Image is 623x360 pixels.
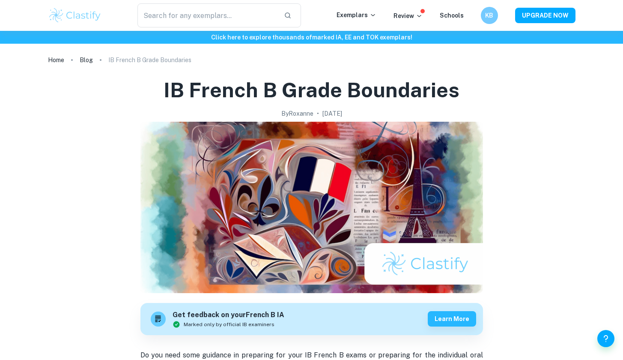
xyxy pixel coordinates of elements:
a: Get feedback on yourFrench B IAMarked only by official IB examinersLearn more [140,303,483,335]
button: Help and Feedback [597,330,614,347]
h2: [DATE] [322,109,342,118]
h2: By Roxanne [281,109,313,118]
button: UPGRADE NOW [515,8,575,23]
input: Search for any exemplars... [137,3,277,27]
h1: IB French B Grade Boundaries [164,76,459,104]
h6: KB [484,11,494,20]
p: Exemplars [337,10,376,20]
p: Review [393,11,423,21]
p: • [317,109,319,118]
span: Marked only by official IB examiners [184,321,274,328]
button: Learn more [428,311,476,327]
button: KB [481,7,498,24]
h6: Click here to explore thousands of marked IA, EE and TOK exemplars ! [2,33,621,42]
h6: Get feedback on your French B IA [173,310,284,321]
a: Home [48,54,64,66]
p: IB French B Grade Boundaries [108,55,191,65]
a: Schools [440,12,464,19]
img: Clastify logo [48,7,102,24]
img: IB French B Grade Boundaries cover image [140,122,483,293]
a: Blog [80,54,93,66]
